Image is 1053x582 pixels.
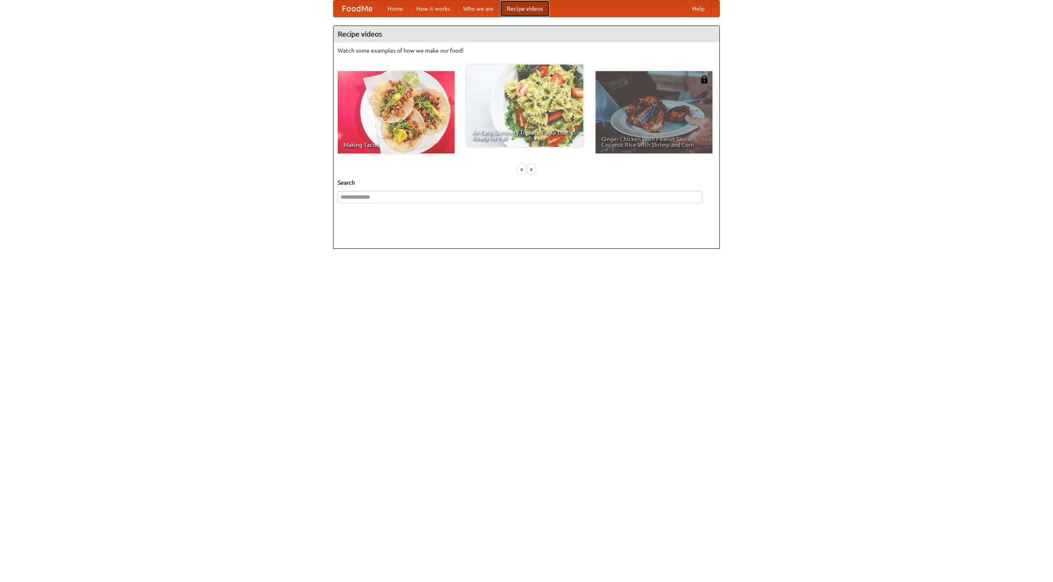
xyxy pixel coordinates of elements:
h4: Recipe videos [334,26,719,42]
a: Recipe videos [500,0,550,17]
a: FoodMe [334,0,381,17]
a: Making Tacos [338,71,455,153]
span: Making Tacos [343,142,449,148]
a: Home [381,0,410,17]
h5: Search [338,179,715,187]
a: An Easy, Summery Tomato Pasta That's Ready for Fall [466,65,583,147]
img: 483408.png [700,75,708,83]
a: How it works [410,0,457,17]
a: Who we are [457,0,500,17]
a: Help [686,0,711,17]
span: An Easy, Summery Tomato Pasta That's Ready for Fall [472,130,578,141]
div: « [518,164,525,174]
div: » [528,164,535,174]
p: Watch some examples of how we make our food! [338,46,715,55]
